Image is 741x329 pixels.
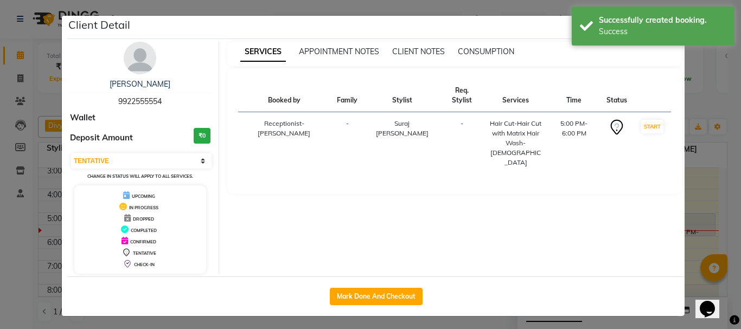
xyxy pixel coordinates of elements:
th: Req. Stylist [440,79,483,112]
h3: ₹0 [194,128,210,144]
span: CONFIRMED [130,239,156,244]
th: Status [600,79,634,112]
th: Stylist [364,79,440,112]
button: START [641,120,663,133]
div: Successfully created booking. [599,15,726,26]
span: APPOINTMENT NOTES [299,47,379,56]
span: Suraj [PERSON_NAME] [376,119,429,137]
img: avatar [124,42,156,74]
small: Change in status will apply to all services. [87,173,193,179]
span: CONSUMPTION [458,47,514,56]
th: Family [330,79,364,112]
td: - [330,112,364,175]
th: Services [483,79,548,112]
span: SERVICES [240,42,286,62]
h5: Client Detail [68,17,130,33]
th: Booked by [238,79,331,112]
div: Hair Cut-Hair Cut with Matrix Hair Wash-[DEMOGRAPHIC_DATA] [490,119,542,167]
td: Receptionist- [PERSON_NAME] [238,112,331,175]
span: 9922555554 [118,96,162,106]
span: TENTATIVE [133,250,156,256]
div: Success [599,26,726,37]
button: Mark Done And Checkout [330,288,423,305]
span: Wallet [70,112,95,124]
span: COMPLETED [131,228,157,233]
span: CLIENT NOTES [392,47,445,56]
span: DROPPED [133,216,154,222]
span: Deposit Amount [70,132,133,144]
a: [PERSON_NAME] [110,79,170,89]
span: IN PROGRESS [129,205,158,210]
span: UPCOMING [132,193,155,199]
span: CHECK-IN [134,262,155,267]
th: Time [548,79,600,112]
td: 5:00 PM-6:00 PM [548,112,600,175]
td: - [440,112,483,175]
iframe: chat widget [695,286,730,318]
